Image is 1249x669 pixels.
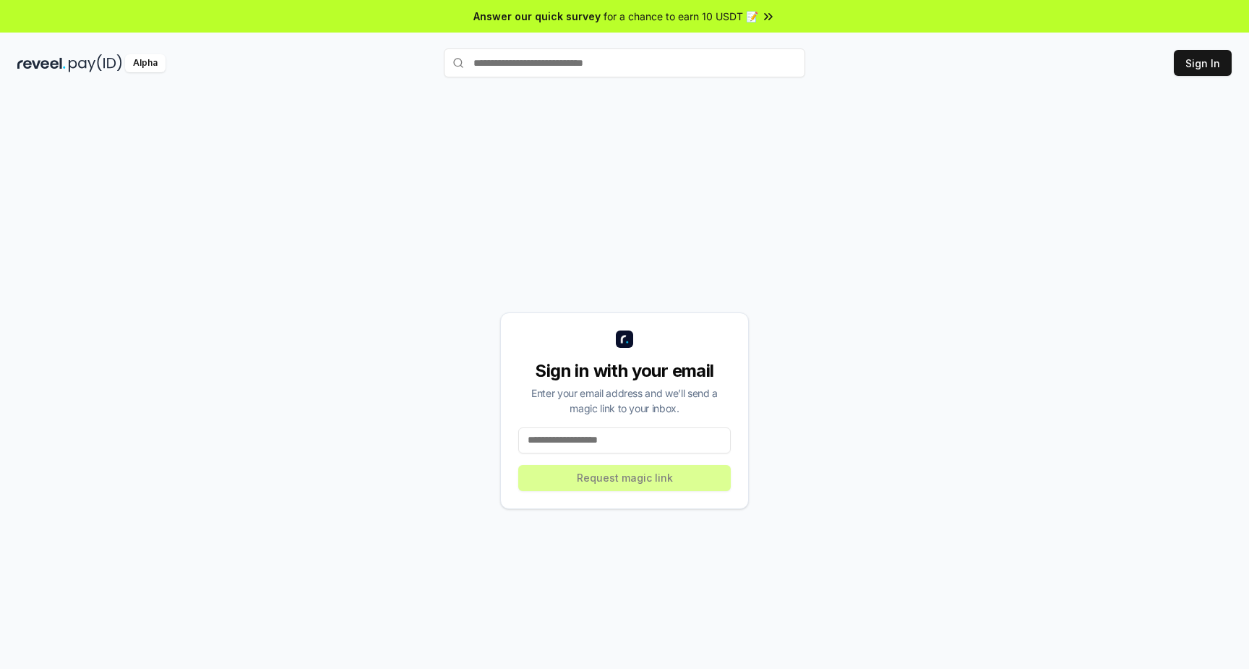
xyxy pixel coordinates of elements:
[518,359,731,383] div: Sign in with your email
[473,9,601,24] span: Answer our quick survey
[616,331,633,348] img: logo_small
[518,385,731,416] div: Enter your email address and we’ll send a magic link to your inbox.
[69,54,122,72] img: pay_id
[604,9,758,24] span: for a chance to earn 10 USDT 📝
[1174,50,1232,76] button: Sign In
[17,54,66,72] img: reveel_dark
[125,54,166,72] div: Alpha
